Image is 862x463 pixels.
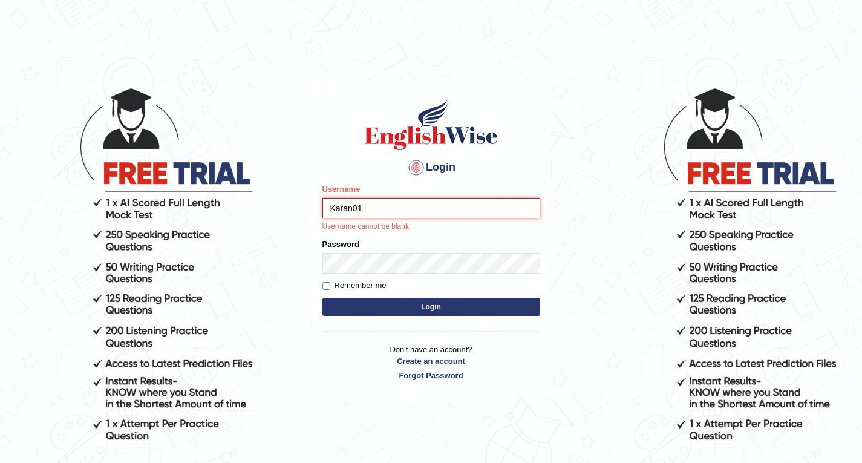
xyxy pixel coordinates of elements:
label: Password [322,238,359,250]
h4: Login [322,158,540,177]
img: Logo of English Wise sign in for intelligent practice with AI [362,97,500,152]
input: Remember me [322,282,330,290]
a: Forgot Password [322,370,540,381]
label: Username [322,183,361,195]
p: Don't have an account? [322,344,540,381]
a: Create an account [322,355,540,367]
button: Login [322,298,540,316]
label: Remember me [322,280,387,292]
p: Username cannot be blank. [322,222,540,232]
